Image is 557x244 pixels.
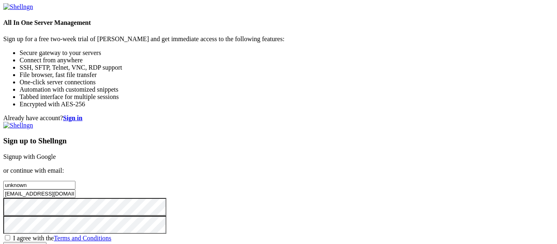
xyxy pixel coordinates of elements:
input: I agree with theTerms and Conditions [5,235,10,240]
span: I agree with the [13,235,111,242]
li: Encrypted with AES-256 [20,101,554,108]
a: Sign in [63,114,83,121]
div: Already have account? [3,114,554,122]
input: Email address [3,189,75,198]
a: Signup with Google [3,153,56,160]
li: File browser, fast file transfer [20,71,554,79]
h3: Sign up to Shellngn [3,136,554,145]
li: Secure gateway to your servers [20,49,554,57]
li: Automation with customized snippets [20,86,554,93]
li: One-click server connections [20,79,554,86]
p: or continue with email: [3,167,554,174]
h4: All In One Server Management [3,19,554,26]
li: Connect from anywhere [20,57,554,64]
a: Terms and Conditions [54,235,111,242]
p: Sign up for a free two-week trial of [PERSON_NAME] and get immediate access to the following feat... [3,35,554,43]
img: Shellngn [3,122,33,129]
li: Tabbed interface for multiple sessions [20,93,554,101]
input: Full name [3,181,75,189]
li: SSH, SFTP, Telnet, VNC, RDP support [20,64,554,71]
img: Shellngn [3,3,33,11]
